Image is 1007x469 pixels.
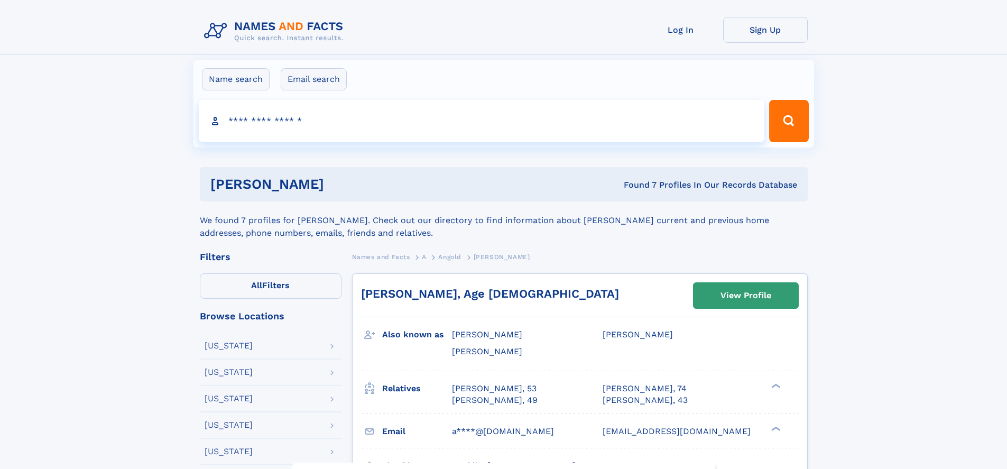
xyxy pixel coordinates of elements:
span: A [422,253,427,261]
a: [PERSON_NAME], 74 [603,383,687,394]
div: ❯ [769,382,781,389]
span: All [251,280,262,290]
input: search input [199,100,765,142]
a: A [422,250,427,263]
label: Filters [200,273,341,299]
div: We found 7 profiles for [PERSON_NAME]. Check out our directory to find information about [PERSON_... [200,201,808,240]
h3: Email [382,422,452,440]
a: View Profile [694,283,798,308]
a: Log In [639,17,723,43]
div: [US_STATE] [205,447,253,456]
div: [US_STATE] [205,394,253,403]
a: [PERSON_NAME], 43 [603,394,688,406]
a: [PERSON_NAME], Age [DEMOGRAPHIC_DATA] [361,287,619,300]
h3: Also known as [382,326,452,344]
a: [PERSON_NAME], 49 [452,394,538,406]
span: [EMAIL_ADDRESS][DOMAIN_NAME] [603,426,751,436]
div: [US_STATE] [205,342,253,350]
h3: Relatives [382,380,452,398]
label: Name search [202,68,270,90]
div: Found 7 Profiles In Our Records Database [474,179,797,191]
a: Names and Facts [352,250,410,263]
span: [PERSON_NAME] [603,329,673,339]
div: Browse Locations [200,311,341,321]
div: ❯ [769,425,781,432]
a: Angold [438,250,461,263]
span: [PERSON_NAME] [452,329,522,339]
div: View Profile [720,283,771,308]
h1: [PERSON_NAME] [210,178,474,191]
a: [PERSON_NAME], 53 [452,383,537,394]
label: Email search [281,68,347,90]
div: [US_STATE] [205,368,253,376]
div: [US_STATE] [205,421,253,429]
span: [PERSON_NAME] [452,346,522,356]
div: Filters [200,252,341,262]
button: Search Button [769,100,808,142]
img: Logo Names and Facts [200,17,352,45]
a: Sign Up [723,17,808,43]
span: Angold [438,253,461,261]
span: [PERSON_NAME] [474,253,530,261]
